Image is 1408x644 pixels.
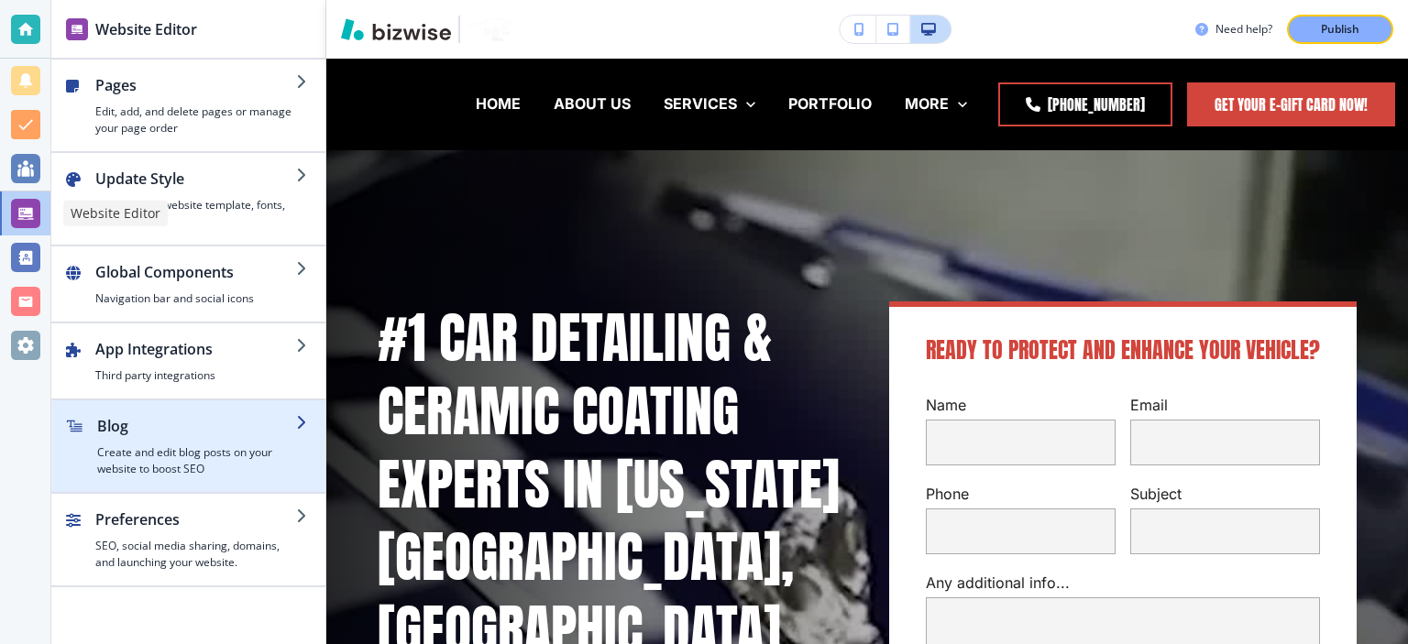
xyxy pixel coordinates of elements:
button: App IntegrationsThird party integrations [51,323,325,398]
button: PreferencesSEO, social media sharing, domains, and launching your website. [51,494,325,585]
h4: Navigation bar and social icons [95,290,296,307]
h4: Edit, add, and delete pages or manage your page order [95,104,296,136]
h2: Blog [97,415,296,437]
p: Phone [926,484,1116,505]
h4: Create and edit blog posts on your website to boost SEO [97,444,296,477]
h2: Website Editor [95,18,197,40]
p: Publish [1321,21,1359,38]
h3: Need help? [1215,21,1272,38]
img: editor icon [66,18,88,40]
h4: Change your website template, fonts, and colors [95,197,296,230]
button: BlogCreate and edit blog posts on your website to boost SEO [51,400,325,492]
p: Email [1130,395,1320,416]
h4: Third party integrations [95,367,296,384]
h2: App Integrations [95,338,296,360]
button: Update StyleChange your website template, fonts, and colors [51,153,325,245]
h2: Update Style [95,168,296,190]
p: PORTFOLIO [788,93,872,115]
button: PagesEdit, add, and delete pages or manage your page order [51,60,325,151]
p: Any additional info... [926,573,1320,594]
button: Global ComponentsNavigation bar and social icons [51,246,325,322]
img: Bizwise Logo [341,18,451,40]
span: Ready to Protect and Enhance Your Vehicle? [926,333,1320,366]
p: HOME [476,93,521,115]
p: Subject [1130,484,1320,505]
h4: SEO, social media sharing, domains, and launching your website. [95,538,296,571]
img: Your Logo [467,17,517,40]
p: SERVICES [664,93,737,115]
p: Website Editor [71,204,160,223]
button: Publish [1287,15,1393,44]
p: Name [926,395,1116,416]
h2: Preferences [95,508,296,530]
h2: Global Components [95,261,296,283]
a: [PHONE_NUMBER] [998,82,1172,126]
p: MORE [905,93,949,115]
a: Get Your E-Gift Card Now! [1187,82,1395,126]
p: ABOUT US [554,93,631,115]
h2: Pages [95,74,296,96]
